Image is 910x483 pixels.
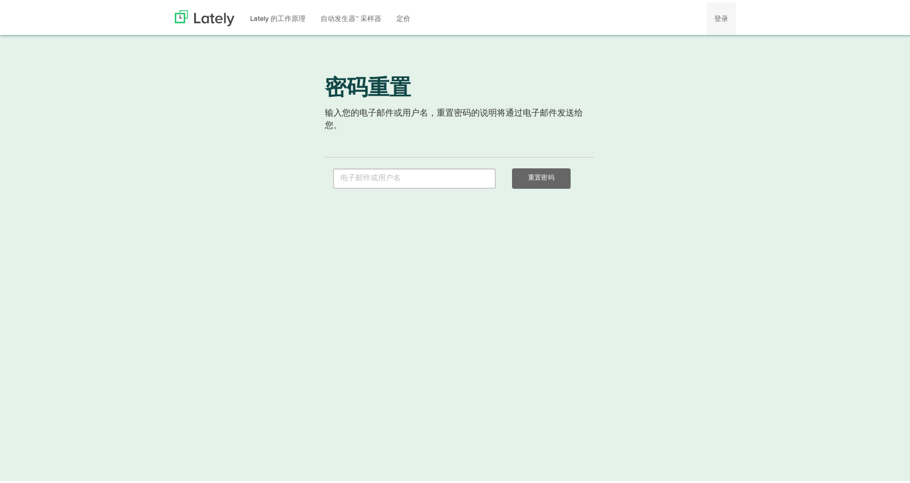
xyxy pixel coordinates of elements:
[321,13,381,20] font: 自动发生器™ 采样器
[333,166,496,187] input: 电子邮件或用户名
[714,13,728,20] font: 登录
[512,166,571,187] button: 重置密码
[325,107,583,128] font: 输入您的电子邮件或用户名，重置密码的说明将通过电子邮件发送给您。
[396,13,410,20] font: 定价
[250,13,305,20] font: Lately 的工作原理
[528,173,554,179] font: 重置密码
[325,76,411,97] font: 密码重置
[175,8,234,24] img: 最近
[27,7,44,17] span: 帮助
